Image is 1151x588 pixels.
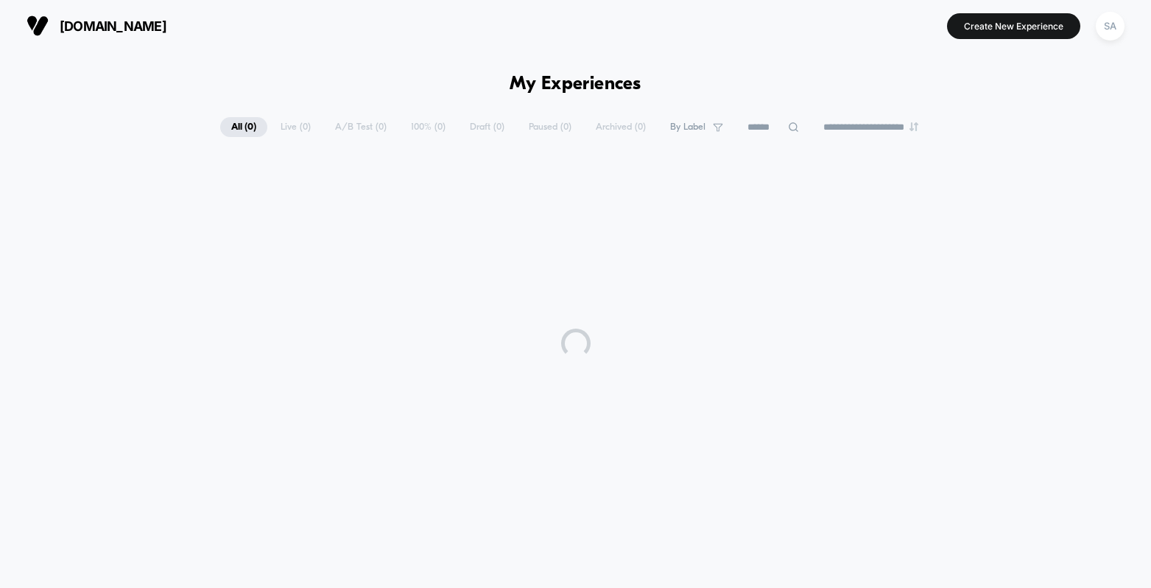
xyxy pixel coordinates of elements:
[1096,12,1124,41] div: SA
[27,15,49,37] img: Visually logo
[22,14,171,38] button: [DOMAIN_NAME]
[670,122,705,133] span: By Label
[60,18,166,34] span: [DOMAIN_NAME]
[220,117,267,137] span: All ( 0 )
[947,13,1080,39] button: Create New Experience
[909,122,918,131] img: end
[510,74,641,95] h1: My Experiences
[1091,11,1129,41] button: SA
